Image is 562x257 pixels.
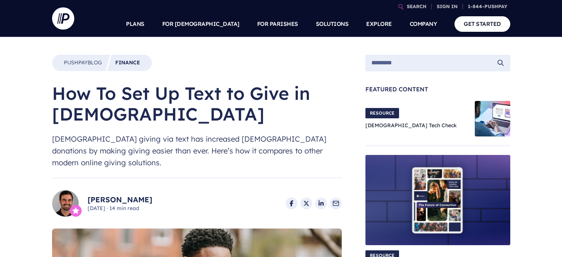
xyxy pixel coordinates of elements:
a: FOR PARISHES [257,11,298,37]
h1: How To Set Up Text to Give in [DEMOGRAPHIC_DATA] [52,83,342,124]
a: Share via Email [330,197,342,209]
span: RESOURCE [365,108,399,118]
a: FOR [DEMOGRAPHIC_DATA] [162,11,239,37]
a: PLANS [126,11,144,37]
a: SOLUTIONS [316,11,349,37]
a: [PERSON_NAME] [88,195,152,205]
a: EXPLORE [366,11,392,37]
span: · [107,205,108,212]
span: Featured Content [365,86,510,92]
a: GET STARTED [454,16,510,31]
a: [DEMOGRAPHIC_DATA] Tech Check [365,122,457,129]
img: Church Tech Check Blog Hero Image [475,101,510,136]
span: [DATE] 14 min read [88,205,152,212]
span: [DEMOGRAPHIC_DATA] giving via text has increased [DEMOGRAPHIC_DATA] donations by making giving ea... [52,133,342,169]
a: Share on X [300,197,312,209]
a: Share on LinkedIn [315,197,327,209]
a: COMPANY [410,11,437,37]
a: PushpayBlog [64,59,102,67]
a: Finance [115,59,140,67]
span: Pushpay [64,59,88,66]
img: Ryan Nelson [52,190,79,217]
a: Share on Facebook [286,197,297,209]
